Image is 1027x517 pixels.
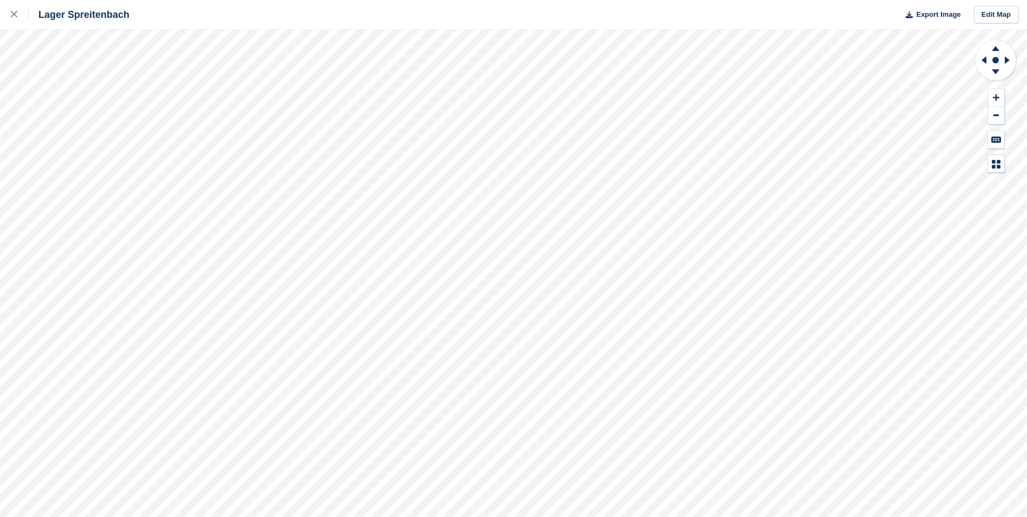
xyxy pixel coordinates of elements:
span: Export Image [916,9,960,20]
a: Edit Map [974,6,1018,24]
button: Keyboard Shortcuts [988,131,1004,148]
button: Zoom In [988,89,1004,107]
div: Lager Spreitenbach [29,8,129,21]
button: Zoom Out [988,107,1004,125]
button: Map Legend [988,155,1004,173]
button: Export Image [899,6,961,24]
